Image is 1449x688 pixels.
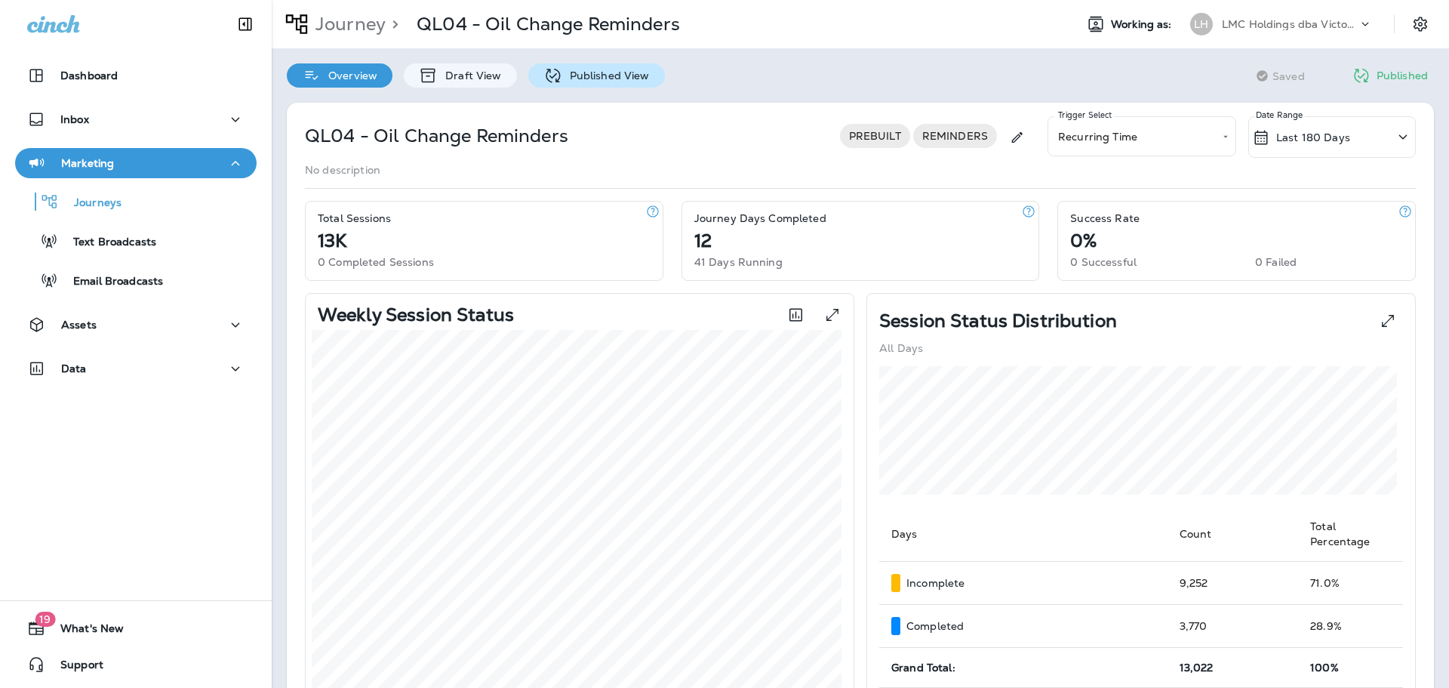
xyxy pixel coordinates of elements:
p: Date Range [1256,109,1305,121]
p: QL04 - Oil Change Reminders [417,13,680,35]
span: 100% [1310,661,1339,674]
th: Count [1168,507,1299,562]
p: Incomplete [906,577,964,589]
p: Published [1377,69,1428,82]
p: LMC Holdings dba Victory Lane Quick Oil Change [1222,18,1358,30]
button: Inbox [15,104,257,134]
button: Settings [1407,11,1434,38]
td: 28.9 % [1298,605,1403,648]
p: Journey Days Completed [694,212,826,224]
p: QL04 - Oil Change Reminders [305,124,568,148]
p: Email Broadcasts [58,275,163,289]
div: Edit [1003,116,1031,158]
td: 9,252 [1168,562,1299,605]
td: 3,770 [1168,605,1299,648]
p: All Days [879,342,923,354]
p: Completed [906,620,964,632]
p: 41 Days Running [694,256,783,268]
p: Marketing [61,157,114,169]
p: Journey [309,13,386,35]
p: Assets [61,319,97,331]
p: Text Broadcasts [58,236,156,250]
span: What's New [45,622,124,640]
button: 19What's New [15,613,257,643]
p: Overview [321,69,377,82]
button: Email Broadcasts [15,264,257,296]
p: 12 [694,235,712,247]
p: Published View [562,69,650,82]
button: Assets [15,310,257,340]
p: 0 Failed [1255,256,1297,268]
p: No description [305,164,380,176]
button: Collapse Sidebar [224,9,266,39]
p: Success Rate [1070,212,1140,224]
p: 13K [318,235,346,247]
span: 19 [35,612,55,627]
p: Data [61,363,87,375]
div: LH [1190,13,1213,35]
span: 13,022 [1180,661,1214,674]
button: View Pie expanded to full screen [1373,306,1403,336]
label: Trigger Select [1058,110,1112,121]
button: Text Broadcasts [15,225,257,257]
p: Inbox [60,113,89,125]
p: Journeys [59,196,122,211]
button: Data [15,353,257,384]
p: 0 Completed Sessions [318,256,434,268]
span: REMINDERS [913,130,997,142]
p: Total Sessions [318,212,391,224]
p: Session Status Distribution [879,315,1117,327]
span: Grand Total: [891,661,955,674]
span: Working as: [1111,18,1175,31]
span: PREBUILT [840,130,910,142]
div: Recurring Time [1048,116,1236,156]
button: View graph expanded to full screen [817,300,848,330]
p: Last 180 Days [1276,131,1350,143]
button: Toggle between session count and session percentage [780,300,811,330]
button: Dashboard [15,60,257,91]
button: Support [15,649,257,680]
button: Journeys [15,186,257,218]
span: Saved [1272,70,1305,82]
p: 0% [1070,235,1097,247]
p: Weekly Session Status [318,309,514,321]
td: 71.0 % [1298,562,1403,605]
p: 0 Successful [1070,256,1137,268]
p: > [386,13,398,35]
p: Draft View [438,69,501,82]
th: Days [879,507,1168,562]
p: Dashboard [60,69,118,82]
span: Support [45,659,103,677]
th: Total Percentage [1298,507,1403,562]
button: Marketing [15,148,257,178]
